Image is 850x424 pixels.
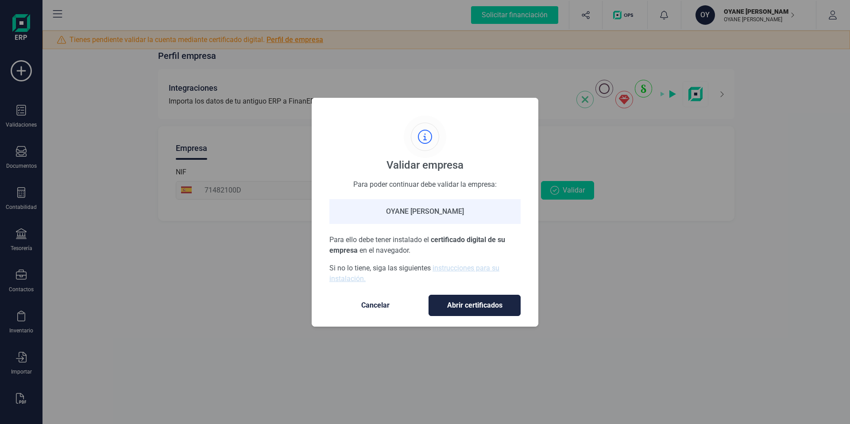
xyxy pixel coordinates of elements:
[438,300,511,311] span: Abrir certificados
[329,235,505,254] span: certificado digital de su empresa
[429,295,521,316] button: Abrir certificados
[338,300,413,311] span: Cancelar
[329,295,421,316] button: Cancelar
[329,264,499,283] a: instrucciones para su instalación.
[329,263,521,284] p: Si no lo tiene, siga las siguientes
[329,179,521,189] div: Para poder continuar debe validar la empresa:
[329,235,521,256] p: Para ello debe tener instalado el en el navegador.
[386,158,464,172] div: Validar empresa
[329,199,521,224] div: OYANE [PERSON_NAME]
